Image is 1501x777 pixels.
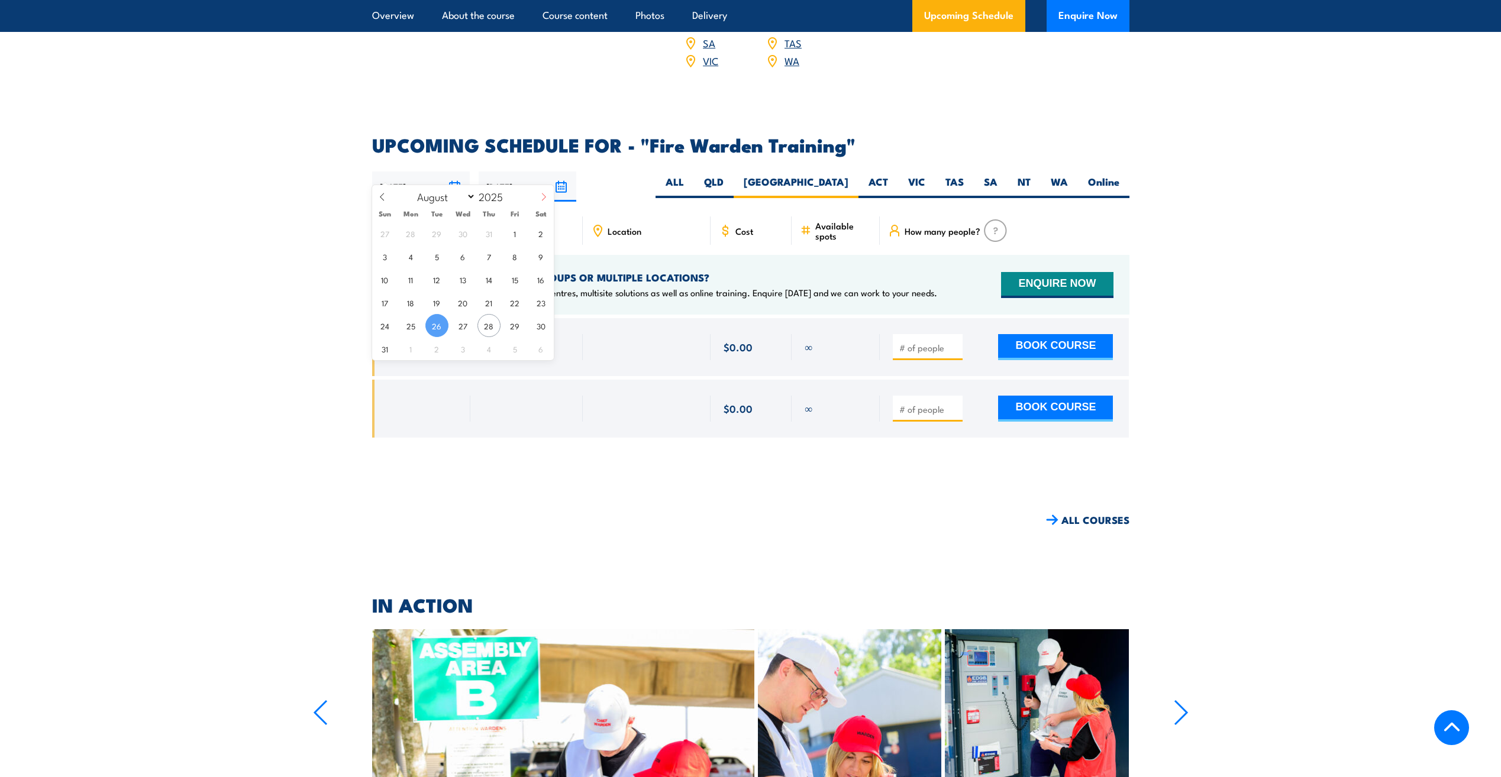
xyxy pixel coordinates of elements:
[703,35,715,50] a: SA
[974,175,1008,198] label: SA
[477,268,501,291] span: August 14, 2025
[477,337,501,360] span: September 4, 2025
[425,222,448,245] span: July 29, 2025
[530,222,553,245] span: August 2, 2025
[399,222,422,245] span: July 28, 2025
[530,337,553,360] span: September 6, 2025
[805,402,812,415] span: ∞
[905,226,980,236] span: How many people?
[425,245,448,268] span: August 5, 2025
[450,210,476,218] span: Wed
[372,136,1129,153] h2: UPCOMING SCHEDULE FOR - "Fire Warden Training"
[858,175,898,198] label: ACT
[477,222,501,245] span: July 31, 2025
[477,314,501,337] span: August 28, 2025
[411,189,476,204] select: Month
[372,596,1129,613] h2: IN ACTION
[785,53,799,67] a: WA
[476,210,502,218] span: Thu
[373,291,396,314] span: August 17, 2025
[425,337,448,360] span: September 2, 2025
[805,340,812,354] span: ∞
[451,314,474,337] span: August 27, 2025
[372,210,398,218] span: Sun
[399,245,422,268] span: August 4, 2025
[530,314,553,337] span: August 30, 2025
[399,268,422,291] span: August 11, 2025
[734,175,858,198] label: [GEOGRAPHIC_DATA]
[477,245,501,268] span: August 7, 2025
[399,314,422,337] span: August 25, 2025
[528,210,554,218] span: Sat
[1041,175,1078,198] label: WA
[372,171,470,202] input: From date
[898,175,935,198] label: VIC
[530,291,553,314] span: August 23, 2025
[503,291,527,314] span: August 22, 2025
[424,210,450,218] span: Tue
[785,35,802,50] a: TAS
[373,245,396,268] span: August 3, 2025
[1078,175,1129,198] label: Online
[425,268,448,291] span: August 12, 2025
[399,291,422,314] span: August 18, 2025
[530,245,553,268] span: August 9, 2025
[503,314,527,337] span: August 29, 2025
[703,53,718,67] a: VIC
[477,291,501,314] span: August 21, 2025
[998,334,1113,360] button: BOOK COURSE
[451,268,474,291] span: August 13, 2025
[1046,513,1129,527] a: ALL COURSES
[390,287,937,299] p: We offer onsite training, training at our centres, multisite solutions as well as online training...
[724,402,753,415] span: $0.00
[735,226,753,236] span: Cost
[451,245,474,268] span: August 6, 2025
[373,337,396,360] span: August 31, 2025
[502,210,528,218] span: Fri
[503,268,527,291] span: August 15, 2025
[608,226,641,236] span: Location
[998,396,1113,422] button: BOOK COURSE
[399,337,422,360] span: September 1, 2025
[815,221,871,241] span: Available spots
[390,271,937,284] h4: NEED TRAINING FOR LARGER GROUPS OR MULTIPLE LOCATIONS?
[373,268,396,291] span: August 10, 2025
[656,175,694,198] label: ALL
[373,314,396,337] span: August 24, 2025
[425,314,448,337] span: August 26, 2025
[694,175,734,198] label: QLD
[899,342,958,354] input: # of people
[1001,272,1113,298] button: ENQUIRE NOW
[451,337,474,360] span: September 3, 2025
[724,340,753,354] span: $0.00
[899,403,958,415] input: # of people
[530,268,553,291] span: August 16, 2025
[373,222,396,245] span: July 27, 2025
[451,291,474,314] span: August 20, 2025
[503,337,527,360] span: September 5, 2025
[935,175,974,198] label: TAS
[1008,175,1041,198] label: NT
[398,210,424,218] span: Mon
[479,171,576,202] input: To date
[451,222,474,245] span: July 30, 2025
[425,291,448,314] span: August 19, 2025
[476,189,515,203] input: Year
[503,245,527,268] span: August 8, 2025
[503,222,527,245] span: August 1, 2025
